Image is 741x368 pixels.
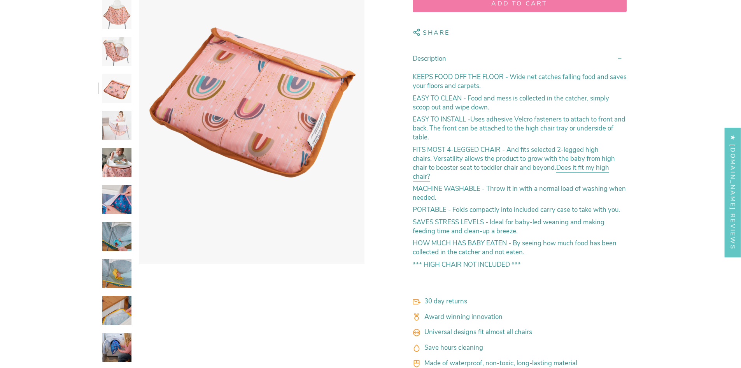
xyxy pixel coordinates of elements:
[413,206,452,215] strong: PORTABLE -
[413,145,502,154] strong: FITS MOST 4-LEGGED CHAIR
[424,343,627,352] p: Save hours cleaning
[413,163,609,183] a: Does it fit my high chair?
[413,73,627,91] p: - Wide net catches falling food and saves your floors and carpets.
[413,94,468,103] strong: EASY TO CLEAN -
[413,48,627,69] summary: Description
[413,115,466,124] strong: EASY TO INSTALL
[424,359,627,368] p: Made of waterproof, non-toxic, long-lasting material
[413,115,625,142] span: Uses adhesive Velcro fasteners to attach to front and back. The front can be attached to the high...
[413,145,627,181] p: - And fits selected 2-legged high chairs. Versatility allows the product to grow with the baby fr...
[413,25,450,41] button: Share
[413,184,482,193] strong: MACHINE WASHABLE
[725,127,741,257] div: Click to open Judge.me floating reviews tab
[413,115,627,142] p: -
[413,239,513,248] strong: HOW MUCH HAS BABY EATEN -
[413,218,485,227] strong: SAVES STRESS LEVELS
[413,94,627,112] p: Food and mess is collected in the catcher, simply scoop out and wipe down.
[413,184,627,202] p: - Throw it in with a normal load of washing when needed.
[424,297,627,306] p: 30 day returns
[413,73,505,82] strong: KEEPS FOOD OFF THE FLOOR
[413,218,627,236] p: - Ideal for baby-led weaning and making feeding time and clean-up a breeze.
[424,328,627,336] p: Universal designs fit almost all chairs
[413,239,627,257] p: By seeing how much food has been collected in the catcher and not eaten.
[413,260,521,269] strong: *** HIGH CHAIR NOT INCLUDED ***
[423,28,450,39] span: Share
[413,206,627,215] p: Folds compactly into included carry case to take with you.
[424,312,627,321] p: Award winning innovation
